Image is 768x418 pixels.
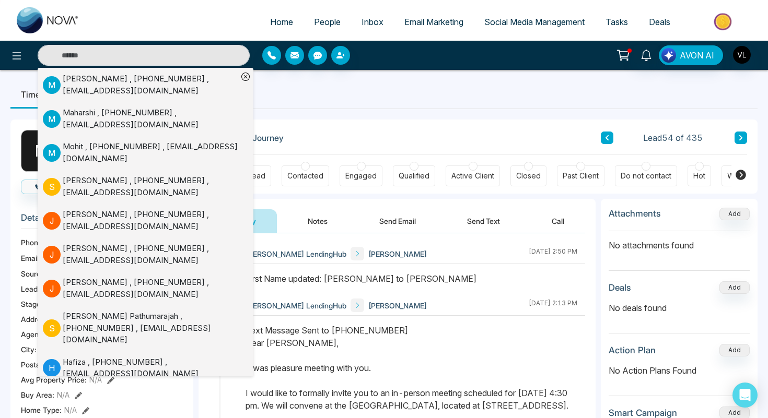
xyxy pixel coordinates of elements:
div: [DATE] 2:50 PM [529,247,577,260]
span: [PERSON_NAME] LendingHub [246,300,346,311]
button: Notes [287,209,348,233]
a: Deals [638,12,681,32]
h3: Smart Campaign [609,408,677,418]
img: Lead Flow [661,48,676,63]
div: Do not contact [621,171,671,181]
p: M [43,110,61,128]
span: N/A [64,404,77,415]
span: People [314,17,341,27]
div: Closed [516,171,541,181]
span: [PERSON_NAME] [368,248,427,259]
div: [PERSON_NAME] , [PHONE_NUMBER] , [EMAIL_ADDRESS][DOMAIN_NAME] [63,277,238,300]
div: Maharshi , [PHONE_NUMBER] , [EMAIL_ADDRESS][DOMAIN_NAME] [63,107,238,130]
div: [PERSON_NAME] Pathumarajah , [PHONE_NUMBER] , [EMAIL_ADDRESS][DOMAIN_NAME] [63,310,238,346]
div: Open Intercom Messenger [732,383,758,408]
button: Add [719,208,750,220]
button: Send Text [446,209,521,233]
div: Mohit , [PHONE_NUMBER] , [EMAIL_ADDRESS][DOMAIN_NAME] [63,141,238,164]
a: Tasks [595,12,638,32]
span: Avg Property Price : [21,374,87,385]
h3: Deals [609,282,631,293]
div: Active Client [451,171,494,181]
span: Deals [649,17,670,27]
div: Hafiza , [PHONE_NUMBER] , [EMAIL_ADDRESS][DOMAIN_NAME] [63,356,238,380]
img: User Avatar [733,46,751,64]
h3: Details [21,212,183,229]
h3: Attachments [609,208,661,219]
button: Add [719,344,750,356]
p: J [43,212,61,230]
p: M [43,76,61,94]
div: Contacted [287,171,323,181]
div: Qualified [399,171,429,181]
span: Source: [21,268,47,279]
p: S [43,178,61,196]
span: Email: [21,253,41,264]
div: [DATE] 2:13 PM [529,298,577,312]
div: Engaged [345,171,377,181]
span: N/A [89,374,102,385]
span: Lead 54 of 435 [643,132,703,144]
div: [PERSON_NAME] , [PHONE_NUMBER] , [EMAIL_ADDRESS][DOMAIN_NAME] [63,243,238,266]
p: S [43,319,61,337]
p: H [43,359,61,377]
div: M [21,130,63,172]
p: No Action Plans Found [609,364,750,377]
p: J [43,246,61,264]
span: Home Type : [21,404,62,415]
span: City : [21,344,37,355]
span: [PERSON_NAME] [368,300,427,311]
span: Stage: [21,298,43,309]
a: People [304,12,351,32]
p: No attachments found [609,231,750,252]
a: Email Marketing [394,12,474,32]
span: Social Media Management [484,17,585,27]
span: Agent: [21,329,43,340]
button: Add [719,281,750,294]
h3: Action Plan [609,345,656,355]
span: Lead Type: [21,283,59,294]
button: Call [21,180,72,194]
div: Warm [727,171,747,181]
div: [PERSON_NAME] , [PHONE_NUMBER] , [EMAIL_ADDRESS][DOMAIN_NAME] [63,175,238,198]
span: AVON AI [680,49,714,62]
button: AVON AI [659,45,723,65]
button: Send Email [358,209,437,233]
div: [PERSON_NAME] , [PHONE_NUMBER] , [EMAIL_ADDRESS][DOMAIN_NAME] [63,73,238,97]
span: Add [719,209,750,218]
span: Postal Code : [21,359,64,370]
span: Home [270,17,293,27]
li: Timeline [10,80,64,109]
p: No deals found [609,302,750,314]
span: Phone: [21,237,44,248]
a: Social Media Management [474,12,595,32]
span: N/A [57,389,69,400]
span: Inbox [362,17,383,27]
p: J [43,280,61,297]
span: Address: [21,314,66,325]
img: Market-place.gif [686,10,762,33]
span: [PERSON_NAME] LendingHub [246,248,346,259]
a: Home [260,12,304,32]
div: Past Client [563,171,599,181]
a: Inbox [351,12,394,32]
img: Nova CRM Logo [17,7,79,33]
span: Email Marketing [404,17,463,27]
span: Tasks [606,17,628,27]
p: M [43,144,61,162]
div: Hot [693,171,705,181]
span: Buy Area : [21,389,54,400]
div: [PERSON_NAME] , [PHONE_NUMBER] , [EMAIL_ADDRESS][DOMAIN_NAME] [63,209,238,232]
button: Call [531,209,585,233]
